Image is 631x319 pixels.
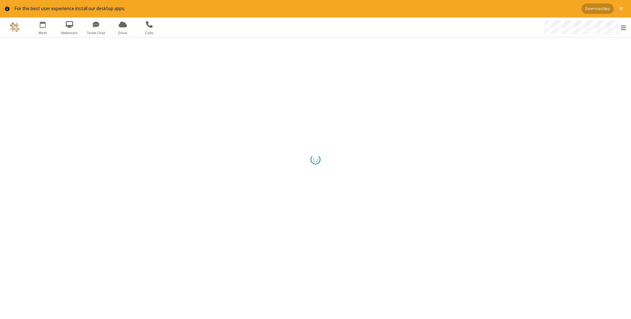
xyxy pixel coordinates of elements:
span: Drive [110,30,135,36]
span: Calls [137,30,162,36]
div: For the best user experience install our desktop apps. [14,5,577,12]
span: Team Chat [84,30,108,36]
button: Download App [582,4,614,14]
span: Meet [31,30,55,36]
div: Open menu [538,17,631,37]
img: QA Selenium DO NOT DELETE OR CHANGE [10,22,20,32]
button: Close alert [616,4,626,14]
span: Webinars [57,30,82,36]
button: Logo [2,17,27,37]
